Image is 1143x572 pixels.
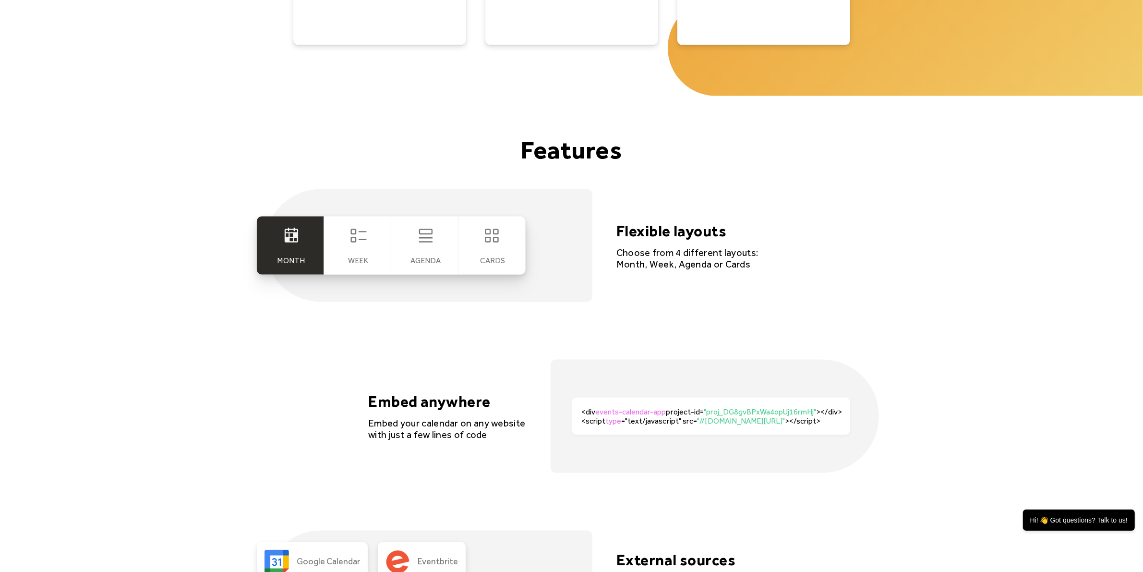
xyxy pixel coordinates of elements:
[704,407,817,416] span: "proj_DG8gvBPxWa4opUj16rmHj"
[616,247,760,270] div: Choose from 4 different layouts: Month, Week, Agenda or Cards
[265,137,879,162] h3: Features
[418,557,458,568] div: Eventbrite
[616,551,775,570] h4: External sources
[605,416,621,426] span: type
[277,256,305,265] div: Month
[595,407,666,416] span: events-calendar-app
[368,392,527,411] h4: Embed anywhere
[297,557,360,568] div: Google Calendar
[348,256,368,265] div: Week
[410,256,441,265] div: Agenda
[616,222,760,240] h4: Flexible layouts
[697,416,785,426] span: "//[DOMAIN_NAME][URL]"
[480,256,505,265] div: cards
[581,407,850,426] div: <div project-id= ></div><script ="text/javascript" src= ></script>
[368,417,527,440] div: Embed your calendar on any website with just a few lines of code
